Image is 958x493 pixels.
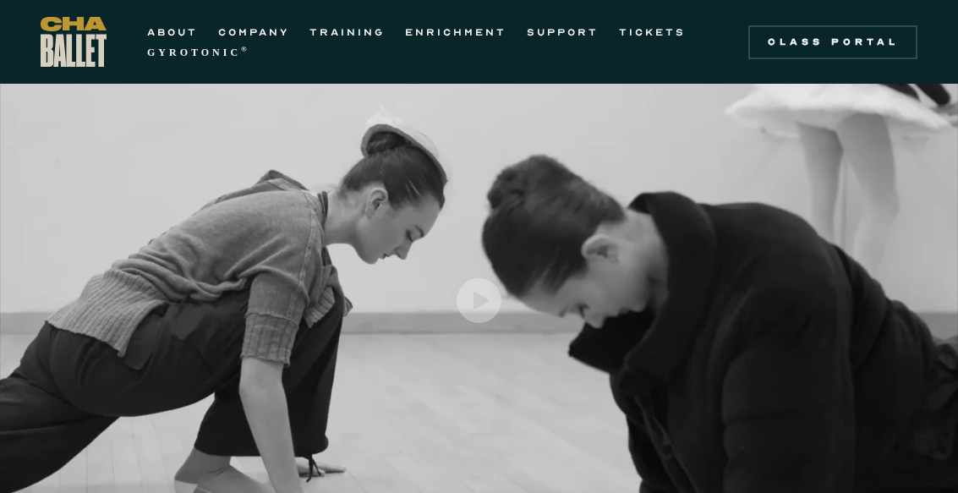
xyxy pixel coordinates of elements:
[147,47,241,58] strong: GYROTONIC
[147,22,198,42] a: ABOUT
[405,22,506,42] a: ENRICHMENT
[147,42,250,63] a: GYROTONIC®
[241,45,250,53] sup: ®
[748,25,917,59] a: Class Portal
[41,17,107,67] a: home
[309,22,385,42] a: TRAINING
[527,22,599,42] a: SUPPORT
[758,36,907,49] div: Class Portal
[218,22,289,42] a: COMPANY
[619,22,686,42] a: TICKETS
